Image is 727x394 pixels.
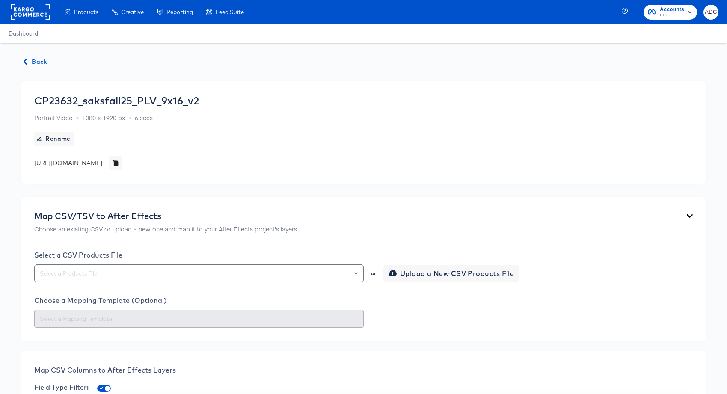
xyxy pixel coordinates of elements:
span: Accounts [660,5,684,14]
div: Map CSV/TSV to After Effects [34,211,297,221]
button: AccountsHBC [644,5,697,20]
div: CP23632_saksfall25_PLV_9x16_v2 [34,95,199,107]
span: 6 secs [135,113,153,122]
span: Portrait Video [34,113,73,122]
span: Back [24,56,47,67]
button: Open [354,267,358,279]
p: Choose an existing CSV or upload a new one and map it to your After Effects project's layers [34,225,297,233]
span: HBC [660,12,684,19]
div: [URL][DOMAIN_NAME] [34,159,102,167]
input: Select a Products File [38,269,360,278]
span: Products [74,9,98,15]
button: ADC [703,5,718,20]
div: or [370,271,377,276]
span: ADC [707,7,715,17]
input: Select a Mapping Template [38,314,360,324]
button: Back [21,56,50,67]
span: Map CSV Columns to After Effects Layers [34,366,176,374]
span: Upload a New CSV Products File [390,267,514,279]
a: Dashboard [9,30,38,37]
span: Field Type Filter: [34,383,89,391]
button: Rename [34,132,74,146]
div: Select a CSV Products File [34,251,693,259]
span: Feed Suite [216,9,244,15]
span: 1080 x 1920 px [82,113,125,122]
div: Choose a Mapping Template (Optional) [34,296,693,305]
span: Reporting [166,9,193,15]
button: Upload a New CSV Products File [383,265,519,282]
span: Creative [121,9,144,15]
span: Rename [38,133,71,144]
